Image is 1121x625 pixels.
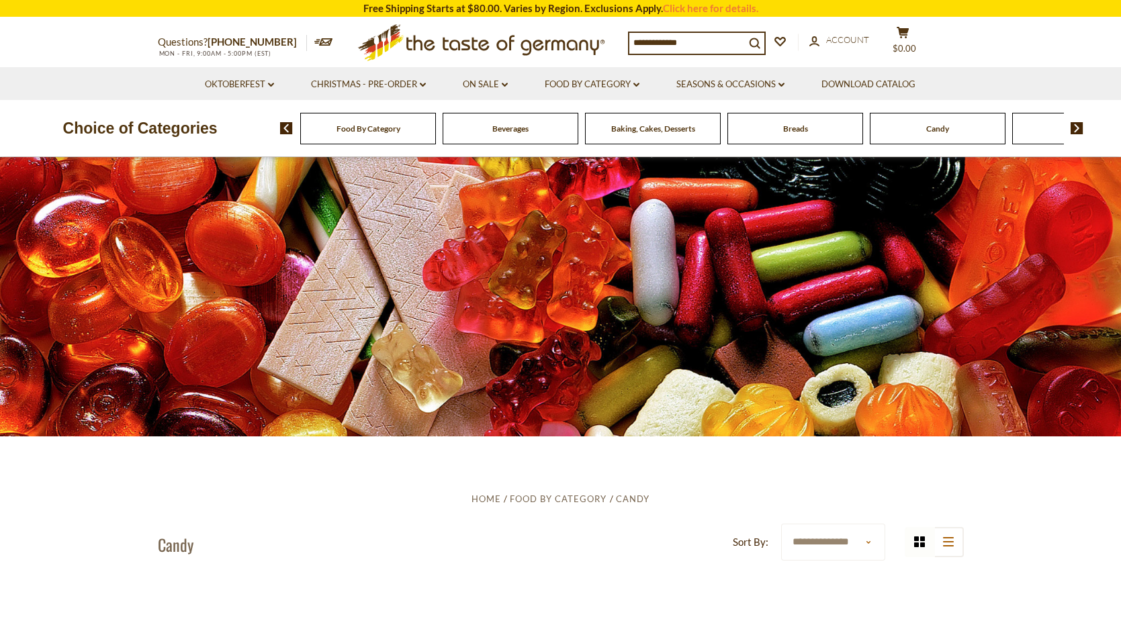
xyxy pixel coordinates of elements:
p: Questions? [158,34,307,51]
a: Breads [783,124,808,134]
a: Candy [616,493,649,504]
label: Sort By: [733,534,768,550]
span: $0.00 [893,43,916,54]
a: Beverages [492,124,529,134]
a: Food By Category [545,77,639,92]
a: Candy [926,124,949,134]
a: Seasons & Occasions [676,77,784,92]
a: Food By Category [510,493,607,504]
span: Account [826,34,869,45]
a: Baking, Cakes, Desserts [611,124,695,134]
a: Download Catalog [821,77,915,92]
a: [PHONE_NUMBER] [208,36,297,48]
a: Click here for details. [663,2,758,14]
a: Food By Category [337,124,400,134]
a: On Sale [463,77,508,92]
a: Christmas - PRE-ORDER [311,77,426,92]
span: MON - FRI, 9:00AM - 5:00PM (EST) [158,50,272,57]
a: Home [472,493,501,504]
a: Oktoberfest [205,77,274,92]
a: Account [809,33,869,48]
img: next arrow [1071,122,1083,134]
h1: Candy [158,534,193,555]
img: previous arrow [280,122,293,134]
button: $0.00 [883,26,924,60]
